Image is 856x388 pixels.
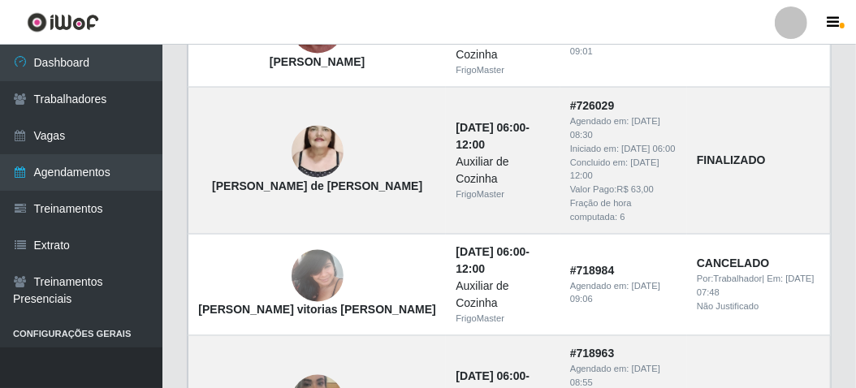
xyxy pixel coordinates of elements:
time: [DATE] 08:30 [570,116,660,140]
div: FrigoMaster [456,313,551,326]
div: Auxiliar de Cozinha [456,278,551,313]
div: Agendado em: [570,280,677,308]
div: | Em: [697,273,820,300]
strong: [PERSON_NAME] vitorias [PERSON_NAME] [198,304,436,317]
strong: # 718963 [570,347,615,360]
strong: # 718984 [570,265,615,278]
strong: - [456,121,530,151]
span: Por: Trabalhador [697,274,762,284]
strong: [PERSON_NAME] de [PERSON_NAME] [212,179,422,192]
strong: # 726029 [570,99,615,112]
img: Alderica Marques de Souza Santos [292,106,344,198]
time: 12:00 [456,263,485,276]
div: Agendado em: [570,31,677,58]
strong: FINALIZADO [697,153,766,166]
div: Auxiliar de Cozinha [456,29,551,63]
img: CoreUI Logo [27,12,99,32]
div: FrigoMaster [456,188,551,201]
strong: - [456,246,530,276]
div: FrigoMaster [456,63,551,77]
time: [DATE] 06:00 [456,121,525,134]
div: Auxiliar de Cozinha [456,153,551,188]
time: [DATE] 06:00 [621,144,675,153]
div: Agendado em: [570,114,677,142]
div: Fração de hora computada: 6 [570,196,677,224]
img: Maria das vitorias oliveira [292,242,344,311]
time: [DATE] 06:00 [456,246,525,259]
div: Não Justificado [697,300,820,314]
strong: [PERSON_NAME] [270,55,365,68]
time: 12:00 [456,138,485,151]
time: [DATE] 06:00 [456,370,525,383]
div: Concluido em: [570,156,677,183]
strong: CANCELADO [697,257,769,270]
div: Valor Pago: R$ 63,00 [570,183,677,196]
div: Iniciado em: [570,142,677,156]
